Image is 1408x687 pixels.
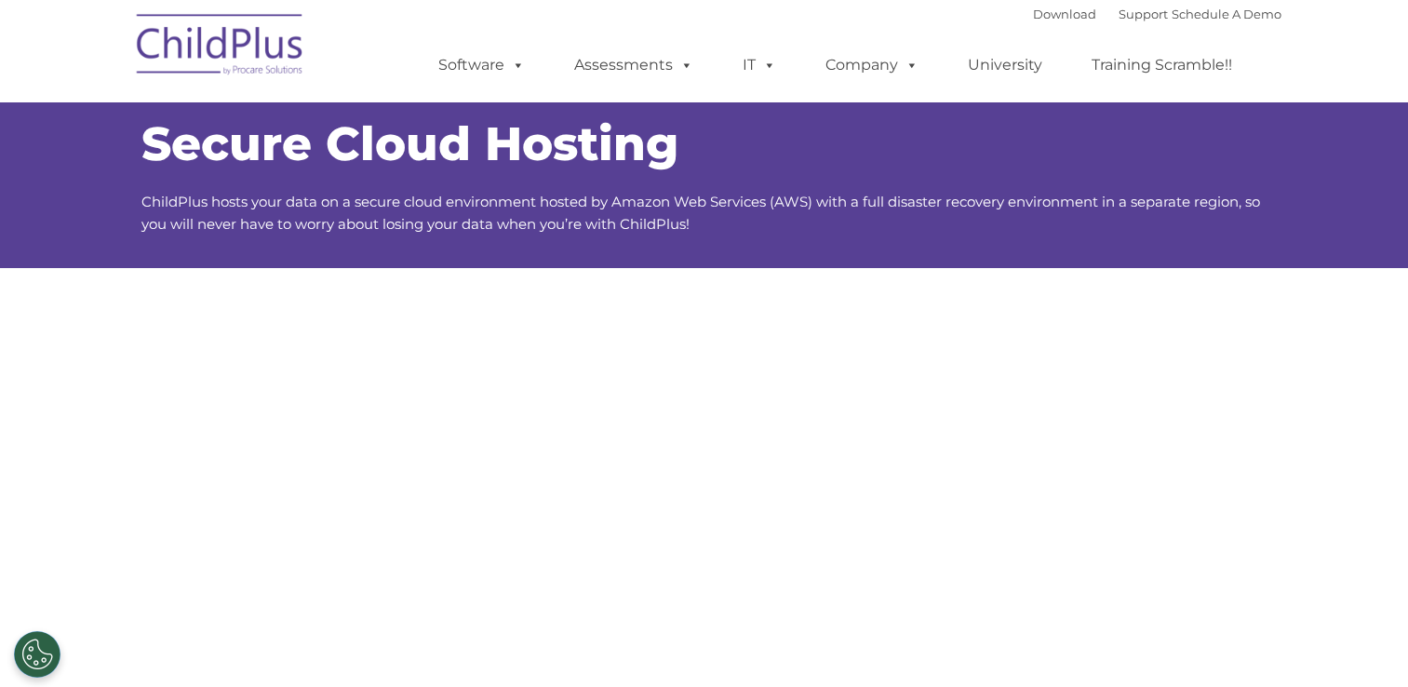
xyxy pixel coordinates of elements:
[1172,7,1281,21] a: Schedule A Demo
[1119,7,1168,21] a: Support
[141,193,1260,233] span: ChildPlus hosts your data on a secure cloud environment hosted by Amazon Web Services (AWS) with ...
[127,1,314,94] img: ChildPlus by Procare Solutions
[556,47,712,84] a: Assessments
[1033,7,1281,21] font: |
[1033,7,1096,21] a: Download
[807,47,937,84] a: Company
[949,47,1061,84] a: University
[724,47,795,84] a: IT
[1073,47,1251,84] a: Training Scramble!!
[141,115,678,172] span: Secure Cloud Hosting
[14,631,60,678] button: Cookies Settings
[420,47,543,84] a: Software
